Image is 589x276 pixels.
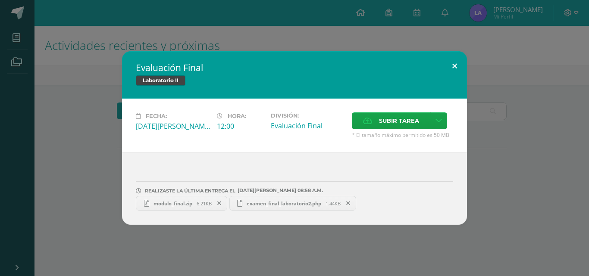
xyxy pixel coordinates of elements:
[217,121,264,131] div: 12:00
[442,51,467,81] button: Close (Esc)
[136,196,227,211] a: modulo_final.zip 6.21KB
[229,196,357,211] a: examen_final_laboratorio2.php 1.44KB
[136,75,185,86] span: Laboratorio II
[326,200,341,207] span: 1.44KB
[228,113,246,119] span: Hora:
[197,200,212,207] span: 6.21KB
[136,121,210,131] div: [DATE][PERSON_NAME]
[341,198,356,208] span: Remover entrega
[271,121,345,130] div: Evaluación Final
[271,112,345,119] label: División:
[352,131,453,139] span: * El tamaño máximo permitido es 50 MB
[146,113,167,119] span: Fecha:
[379,113,419,129] span: Subir tarea
[149,200,197,207] span: modulo_final.zip
[242,200,326,207] span: examen_final_laboratorio2.php
[136,62,453,74] h2: Evaluación Final
[145,188,235,194] span: REALIZASTE LA ÚLTIMA ENTREGA EL
[212,198,227,208] span: Remover entrega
